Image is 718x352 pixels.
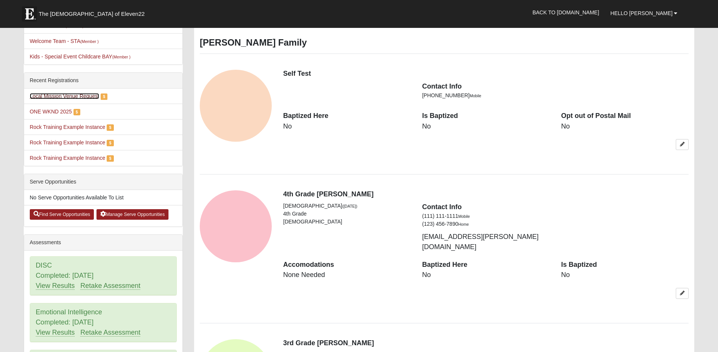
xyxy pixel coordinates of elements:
div: [EMAIL_ADDRESS][PERSON_NAME][DOMAIN_NAME] [416,202,556,252]
div: Emotional Intelligence Completed: [DATE] [30,303,176,342]
strong: Contact Info [422,203,462,211]
strong: Contact Info [422,83,462,90]
a: Retake Assessment [80,282,140,290]
span: Hello [PERSON_NAME] [611,10,673,16]
div: Recent Registrations [24,73,182,89]
a: ONE WKND 2025 [30,109,72,115]
label: $ [107,140,113,146]
div: DISC Completed: [DATE] [30,257,176,295]
a: Rock Training Example Instance [30,139,106,145]
a: Welcome Team - STA(Member ) [30,38,99,44]
label: $ [101,93,107,100]
a: Hello [PERSON_NAME] [605,4,683,23]
a: Find Serve Opportunities [30,209,94,220]
li: No Serve Opportunities Available To List [24,190,182,205]
dd: No [561,122,689,132]
li: 4th Grade [283,210,411,218]
dt: Is Baptized [422,111,550,121]
a: Edit 4th Grade Darter [676,288,689,299]
h4: Self Test [283,70,689,78]
small: Mobile [470,93,481,98]
dt: Accomodations [283,260,411,270]
small: (Member ) [112,55,130,59]
small: Mobile [458,214,470,219]
a: View Results [36,282,75,290]
span: The [DEMOGRAPHIC_DATA] of Eleven22 [39,10,145,18]
a: Edit Self Test [676,139,689,150]
li: (123) 456-7890 [422,220,550,228]
a: Retake Assessment [80,329,140,337]
label: $ [73,109,80,115]
h3: [PERSON_NAME] Family [200,37,689,48]
small: Home [458,222,469,227]
a: View Fullsize Photo [200,70,272,142]
a: Kids - Special Event Childcare BAY(Member ) [30,54,131,60]
a: View Fullsize Photo [200,190,272,262]
dt: Opt out of Postal Mail [561,111,689,121]
img: Eleven22 logo [22,6,37,21]
div: Assessments [24,235,182,251]
div: Serve Opportunities [24,174,182,190]
dd: No [422,270,550,280]
a: Back to [DOMAIN_NAME] [527,3,605,22]
li: [DEMOGRAPHIC_DATA] [283,202,411,210]
a: The [DEMOGRAPHIC_DATA] of Eleven22 [18,3,169,21]
li: [DEMOGRAPHIC_DATA] [283,218,411,226]
h4: 4th Grade [PERSON_NAME] [283,190,689,199]
li: (111) 111-1111 [422,212,550,220]
dd: No [283,122,411,132]
dt: Baptized Here [422,260,550,270]
a: Rock Training Example Instance [30,155,106,161]
dd: None Needed [283,270,411,280]
a: Local Mission Venue Request [30,93,99,99]
small: (Member ) [80,39,98,44]
small: ([DATE]) [342,204,357,208]
dt: Baptized Here [283,111,411,121]
a: View Results [36,329,75,337]
li: [PHONE_NUMBER] [422,92,550,99]
label: $ [107,124,113,131]
dd: No [561,270,689,280]
a: Rock Training Example Instance [30,124,106,130]
a: Manage Serve Opportunities [96,209,168,220]
label: $ [107,155,113,162]
dt: Is Baptized [561,260,689,270]
dd: No [422,122,550,132]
